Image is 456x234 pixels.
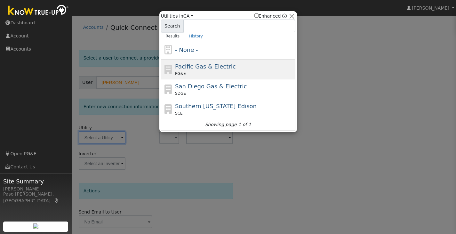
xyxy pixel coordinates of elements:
[161,13,193,20] span: Utilities in
[282,13,287,19] a: Enhanced Providers
[205,121,251,128] i: Showing page 1 of 1
[175,46,198,53] span: - None -
[412,5,449,11] span: [PERSON_NAME]
[161,32,185,40] a: Results
[175,63,236,70] span: Pacific Gas & Electric
[3,186,68,192] div: [PERSON_NAME]
[3,191,68,204] div: Paso [PERSON_NAME], [GEOGRAPHIC_DATA]
[175,103,257,109] span: Southern [US_STATE] Edison
[33,223,38,229] img: retrieve
[175,83,247,90] span: San Diego Gas & Electric
[54,198,60,203] a: Map
[184,32,208,40] a: History
[5,4,72,18] img: Know True-Up
[175,71,186,77] span: PG&E
[175,110,183,116] span: SCE
[254,13,259,18] input: Enhanced
[3,177,68,186] span: Site Summary
[175,91,186,96] span: SDGE
[254,13,281,20] label: Enhanced
[161,20,184,32] span: Search
[254,13,287,20] span: Show enhanced providers
[183,13,193,19] a: CA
